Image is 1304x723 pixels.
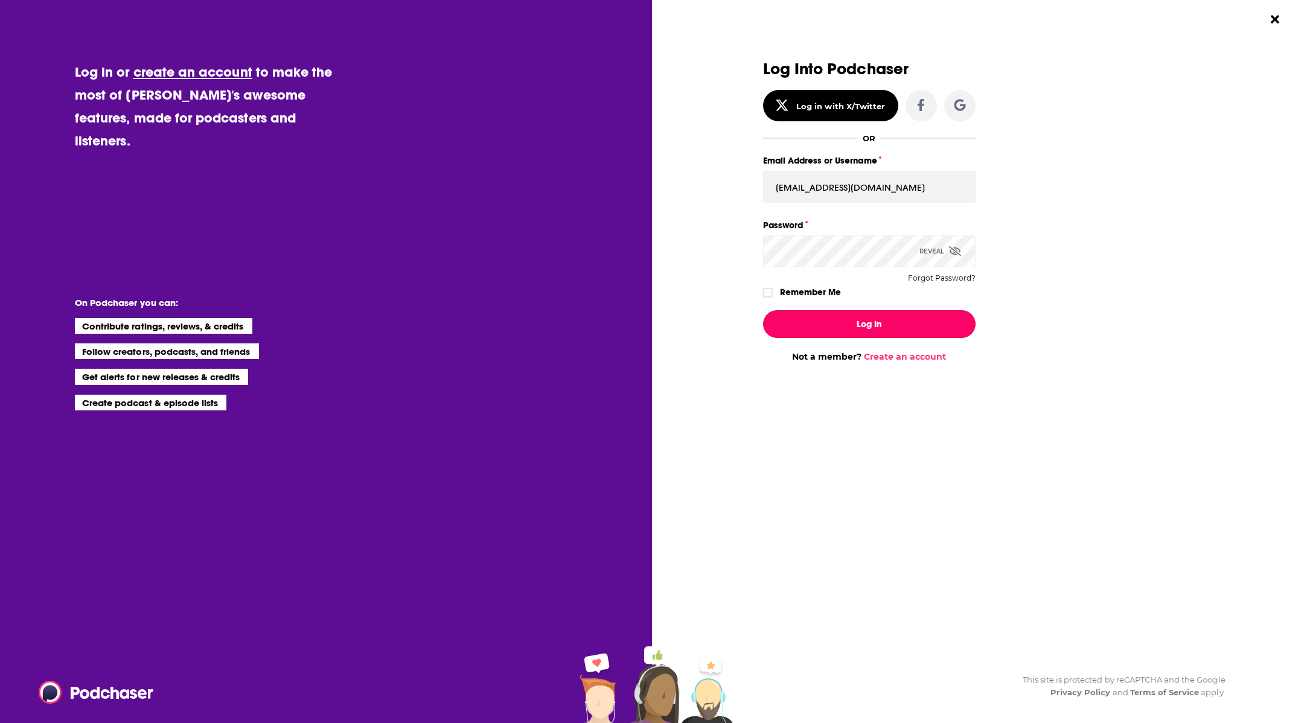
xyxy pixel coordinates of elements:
[39,681,155,704] img: Podchaser - Follow, Share and Rate Podcasts
[796,101,885,111] div: Log in with X/Twitter
[919,235,961,267] div: Reveal
[763,171,976,203] input: Email Address or Username
[763,90,898,121] button: Log in with X/Twitter
[908,274,976,282] button: Forgot Password?
[763,217,976,233] label: Password
[75,395,226,410] li: Create podcast & episode lists
[763,153,976,168] label: Email Address or Username
[1013,674,1226,699] div: This site is protected by reCAPTCHA and the Google and apply.
[1050,687,1111,697] a: Privacy Policy
[864,351,946,362] a: Create an account
[75,318,252,334] li: Contribute ratings, reviews, & credits
[75,297,316,308] li: On Podchaser you can:
[763,351,976,362] div: Not a member?
[75,369,248,384] li: Get alerts for new releases & credits
[780,284,841,300] label: Remember Me
[863,133,875,143] div: OR
[75,343,259,359] li: Follow creators, podcasts, and friends
[763,310,976,338] button: Log In
[1130,687,1200,697] a: Terms of Service
[763,60,976,78] h3: Log Into Podchaser
[39,681,145,704] a: Podchaser - Follow, Share and Rate Podcasts
[1264,8,1286,31] button: Close Button
[133,63,252,80] a: create an account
